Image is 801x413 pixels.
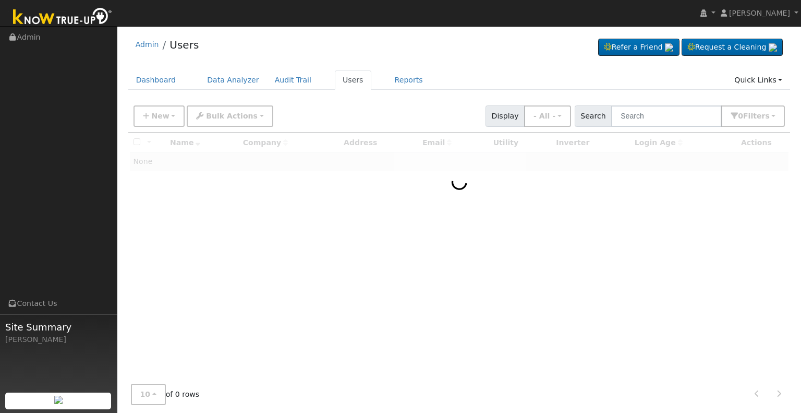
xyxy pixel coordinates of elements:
[187,105,273,127] button: Bulk Actions
[199,70,267,90] a: Data Analyzer
[5,334,112,345] div: [PERSON_NAME]
[575,105,612,127] span: Search
[151,112,169,120] span: New
[128,70,184,90] a: Dashboard
[611,105,722,127] input: Search
[136,40,159,49] a: Admin
[5,320,112,334] span: Site Summary
[131,384,200,405] span: of 0 rows
[721,105,785,127] button: 0Filters
[729,9,790,17] span: [PERSON_NAME]
[140,390,151,398] span: 10
[769,43,777,52] img: retrieve
[486,105,525,127] span: Display
[665,43,673,52] img: retrieve
[524,105,571,127] button: - All -
[131,384,166,405] button: 10
[765,112,769,120] span: s
[726,70,790,90] a: Quick Links
[682,39,783,56] a: Request a Cleaning
[743,112,770,120] span: Filter
[133,105,185,127] button: New
[206,112,258,120] span: Bulk Actions
[387,70,431,90] a: Reports
[335,70,371,90] a: Users
[54,396,63,404] img: retrieve
[169,39,199,51] a: Users
[267,70,319,90] a: Audit Trail
[8,6,117,29] img: Know True-Up
[598,39,679,56] a: Refer a Friend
